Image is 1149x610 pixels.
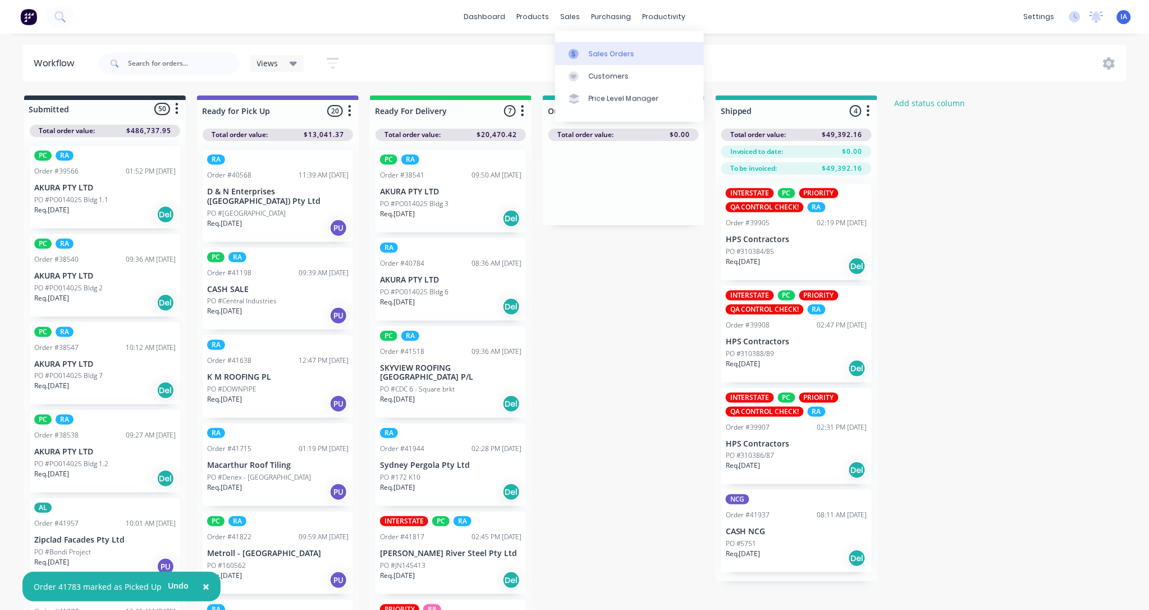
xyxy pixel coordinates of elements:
p: [PERSON_NAME] River Steel Pty Ltd [380,549,521,558]
p: Req. [DATE] [207,394,242,404]
a: dashboard [458,8,511,25]
div: sales [555,8,585,25]
div: RAOrder #4056811:39 AM [DATE]D & N Enterprises ([GEOGRAPHIC_DATA]) Pty LtdPO #[GEOGRAPHIC_DATA]Re... [203,150,353,242]
span: Total order value: [212,130,268,140]
p: Macarthur Roof Tiling [207,461,349,470]
div: PRIORITY [799,290,839,301]
div: Order #41518 [380,347,424,357]
p: Req. [DATE] [34,293,69,303]
div: 02:28 PM [DATE] [471,444,521,454]
p: Req. [DATE] [34,557,69,567]
span: $49,392.16 [822,130,863,140]
div: PU [329,571,347,589]
div: 09:27 AM [DATE] [126,430,176,440]
div: INTERSTATEPCPRIORITYQA CONTROL CHECK!RAOrder #3990502:19 PM [DATE]HPS ContractorsPO #310384/85Req... [721,184,872,280]
button: Close [191,573,221,600]
div: PC [380,154,397,165]
div: Order #39907 [726,422,770,433]
div: Del [157,294,175,312]
p: PO #CDC 6 - Square brkt [380,384,455,394]
span: Total order value: [557,130,614,140]
p: Req. [DATE] [380,209,415,219]
div: 08:36 AM [DATE] [471,258,521,268]
div: QA CONTROL CHECK! [726,407,804,417]
div: Customers [589,71,629,81]
div: PC [380,331,397,341]
div: Order #41944 [380,444,424,454]
div: Order #39905 [726,218,770,228]
p: PO #PO014025 Bldg 3 [380,199,448,209]
span: $0.00 [670,130,690,140]
div: Order #41937 [726,510,770,520]
span: $20,470.42 [477,130,517,140]
div: RA [454,516,471,526]
p: PO #PO014025 Bldg 1.1 [34,195,108,205]
div: PC [207,252,225,262]
p: PO #Central Industries [207,296,277,306]
div: RA [401,331,419,341]
div: purchasing [585,8,637,25]
div: Order #38547 [34,343,79,353]
div: Price Level Manager [589,94,659,104]
p: PO #Bondi Project [34,547,91,557]
p: PO #PO014025 Bldg 6 [380,287,448,297]
p: Req. [DATE] [207,306,242,316]
p: K M ROOFING PL [207,372,349,382]
div: Order #39566 [34,166,79,176]
span: To be invoiced: [730,163,777,174]
div: PC [778,290,795,301]
div: RA [808,407,826,417]
p: AKURA PTY LTD [34,183,176,193]
p: PO #PO014025 Bldg 1.2 [34,459,108,469]
div: RAOrder #4078408:36 AM [DATE]AKURA PTY LTDPO #PO014025 Bldg 6Req.[DATE]Del [376,238,526,321]
div: products [511,8,555,25]
span: $486,737.95 [126,126,171,136]
div: PC [34,239,52,249]
p: AKURA PTY LTD [380,275,521,285]
p: HPS Contractors [726,235,867,244]
p: AKURA PTY LTD [34,359,176,369]
div: PU [329,307,347,325]
div: INTERSTATEPCPRIORITYQA CONTROL CHECK!RAOrder #3990802:47 PM [DATE]HPS ContractorsPO #310388/89Req... [721,286,872,383]
div: 01:19 PM [DATE] [299,444,349,454]
div: RAOrder #4163812:47 PM [DATE]K M ROOFING PLPO #DOWNPIPEReq.[DATE]PU [203,335,353,418]
p: Req. [DATE] [207,218,242,229]
span: Total order value: [384,130,441,140]
div: 09:50 AM [DATE] [471,170,521,180]
div: Order #41822 [207,532,251,542]
p: Req. [DATE] [34,205,69,215]
div: Del [502,395,520,413]
p: Req. [DATE] [726,359,761,369]
p: Req. [DATE] [726,461,761,471]
div: Order #38538 [34,430,79,440]
p: Req. [DATE] [380,297,415,307]
div: PC [778,393,795,403]
a: Customers [555,65,704,88]
div: productivity [637,8,691,25]
div: 09:59 AM [DATE] [299,532,349,542]
div: 02:47 PM [DATE] [817,320,867,330]
p: Req. [DATE] [380,394,415,404]
div: PCRAOrder #3854109:50 AM [DATE]AKURA PTY LTDPO #PO014025 Bldg 3Req.[DATE]Del [376,150,526,233]
div: RA [228,252,246,262]
div: INTERSTATEPCPRIORITYQA CONTROL CHECK!RAOrder #3990702:31 PM [DATE]HPS ContractorsPO #310386/87Req... [721,388,872,485]
div: Order #41817 [380,532,424,542]
p: PO #Denex - [GEOGRAPHIC_DATA] [207,472,311,482]
div: Order #41198 [207,268,251,278]
div: Order #41638 [207,356,251,366]
div: 10:01 AM [DATE] [126,518,176,529]
p: HPS Contractors [726,337,867,347]
p: PO #160562 [207,561,246,571]
div: INTERSTATE [380,516,428,526]
div: INTERSTATE [726,290,774,301]
span: Total order value: [730,130,786,140]
p: SKYVIEW ROOFING [GEOGRAPHIC_DATA] P/L [380,363,521,383]
p: AKURA PTY LTD [34,447,176,457]
div: INTERSTATE [726,393,774,403]
div: RA [207,154,225,165]
p: PO #[GEOGRAPHIC_DATA] [207,208,286,218]
span: $49,392.16 [822,163,863,174]
p: Zipclad Facades Pty Ltd [34,535,176,545]
div: 09:36 AM [DATE] [126,254,176,265]
div: RA [808,202,826,212]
